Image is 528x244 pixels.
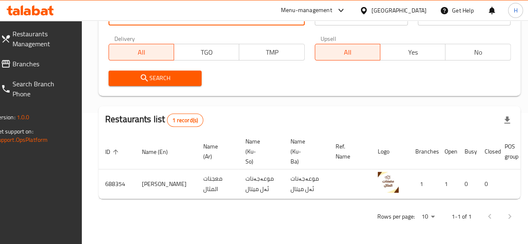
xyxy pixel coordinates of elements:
span: TMP [243,46,301,58]
span: Restaurants Management [13,29,72,49]
span: All [318,46,377,58]
span: Search Branch Phone [13,79,72,99]
td: معجنات المثال [197,169,239,199]
button: Search [109,70,202,86]
h2: Restaurants list [105,113,203,127]
span: 1 record(s) [167,116,203,124]
span: Ref. Name [336,141,361,161]
button: TGO [174,44,239,60]
img: Mujanat Al Mithal [378,172,399,193]
td: [PERSON_NAME] [135,169,197,199]
button: TMP [239,44,304,60]
th: Busy [458,134,478,169]
button: All [109,44,174,60]
div: [GEOGRAPHIC_DATA] [371,6,427,15]
span: Name (Ar) [203,141,229,161]
div: Export file [497,110,517,130]
label: Delivery [114,35,135,41]
span: 1.0.0 [17,112,30,123]
p: Rows per page: [377,211,414,222]
label: Upsell [321,35,336,41]
th: Open [438,134,458,169]
th: Logo [371,134,409,169]
span: Yes [384,46,442,58]
div: Rows per page: [418,211,438,223]
td: موعەجەنات ئەل میتال [239,169,284,199]
th: Closed [478,134,498,169]
span: Branches [13,59,72,69]
td: 1 [438,169,458,199]
td: موعەجەنات ئەل میتال [284,169,329,199]
div: Menu-management [281,5,332,15]
td: 1 [409,169,438,199]
span: All [112,46,171,58]
span: ID [105,147,121,157]
button: Yes [380,44,445,60]
button: All [315,44,380,60]
span: No [449,46,507,58]
td: 688354 [99,169,135,199]
div: Total records count [167,113,203,127]
span: Name (Ku-So) [245,136,274,166]
span: Name (Ku-Ba) [291,136,319,166]
span: Search [115,73,195,83]
span: TGO [177,46,236,58]
button: No [445,44,510,60]
th: Branches [409,134,438,169]
td: 0 [478,169,498,199]
span: H [513,6,517,15]
span: Name (En) [142,147,179,157]
td: 0 [458,169,478,199]
p: 1-1 of 1 [451,211,471,222]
